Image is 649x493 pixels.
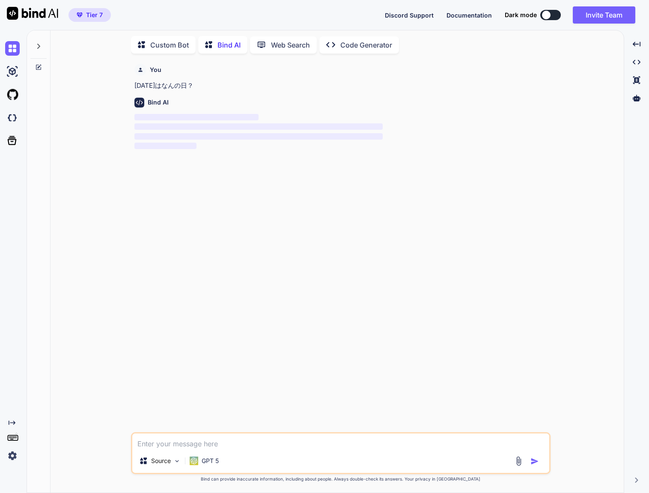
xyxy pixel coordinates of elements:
p: Bind AI [217,40,241,50]
p: Code Generator [340,40,392,50]
span: Dark mode [505,11,537,19]
p: [DATE]はなんの日？ [134,81,549,91]
button: Documentation [447,11,492,20]
img: GPT 5 [190,457,198,465]
span: Documentation [447,12,492,19]
span: Tier 7 [86,11,103,19]
p: Web Search [271,40,310,50]
img: premium [77,12,83,18]
span: ‌ [134,133,383,140]
span: Discord Support [385,12,434,19]
p: Source [151,457,171,465]
img: chat [5,41,20,56]
p: Bind can provide inaccurate information, including about people. Always double-check its answers.... [131,476,551,482]
p: Custom Bot [150,40,189,50]
span: ‌ [134,114,259,120]
h6: You [150,66,161,74]
img: Bind AI [7,7,58,20]
button: Discord Support [385,11,434,20]
h6: Bind AI [148,98,169,107]
img: ai-studio [5,64,20,79]
img: githubLight [5,87,20,102]
img: darkCloudIdeIcon [5,111,20,125]
button: premiumTier 7 [68,8,111,22]
p: GPT 5 [202,457,219,465]
span: ‌ [134,143,196,149]
button: Invite Team [573,6,635,24]
img: attachment [514,456,524,466]
img: Pick Models [173,457,181,465]
span: ‌ [134,123,383,130]
img: settings [5,448,20,463]
img: icon [530,457,539,466]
